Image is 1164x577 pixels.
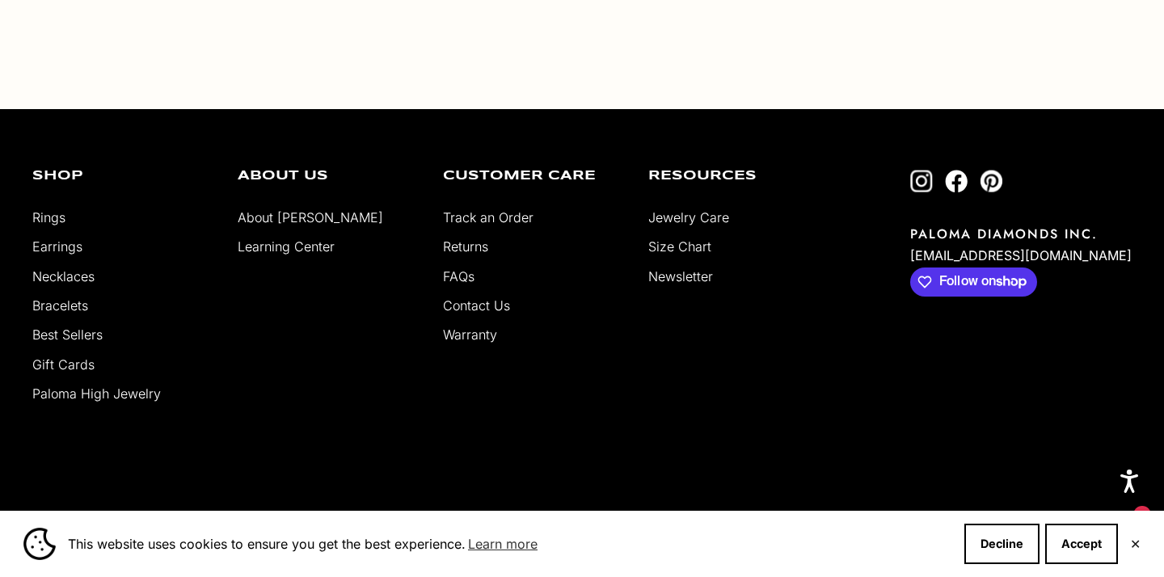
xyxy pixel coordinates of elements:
[32,238,82,255] a: Earrings
[32,297,88,314] a: Bracelets
[443,326,497,343] a: Warranty
[238,209,383,225] a: About [PERSON_NAME]
[648,238,711,255] a: Size Chart
[32,209,65,225] a: Rings
[980,170,1002,192] a: Follow on Pinterest
[1045,524,1118,564] button: Accept
[964,524,1040,564] button: Decline
[466,532,540,556] a: Learn more
[443,297,510,314] a: Contact Us
[443,209,533,225] a: Track an Order
[32,326,103,343] a: Best Sellers
[32,268,95,284] a: Necklaces
[648,268,713,284] a: Newsletter
[648,209,729,225] a: Jewelry Care
[443,170,624,183] p: Customer Care
[238,238,335,255] a: Learning Center
[648,170,829,183] p: Resources
[23,528,56,560] img: Cookie banner
[910,225,1132,243] p: PALOMA DIAMONDS INC.
[945,170,968,192] a: Follow on Facebook
[910,170,933,192] a: Follow on Instagram
[32,385,161,402] a: Paloma High Jewelry
[443,268,474,284] a: FAQs
[32,170,213,183] p: Shop
[238,170,419,183] p: About Us
[68,532,951,556] span: This website uses cookies to ensure you get the best experience.
[32,356,95,373] a: Gift Cards
[443,238,488,255] a: Returns
[1130,539,1141,549] button: Close
[910,243,1132,267] p: [EMAIL_ADDRESS][DOMAIN_NAME]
